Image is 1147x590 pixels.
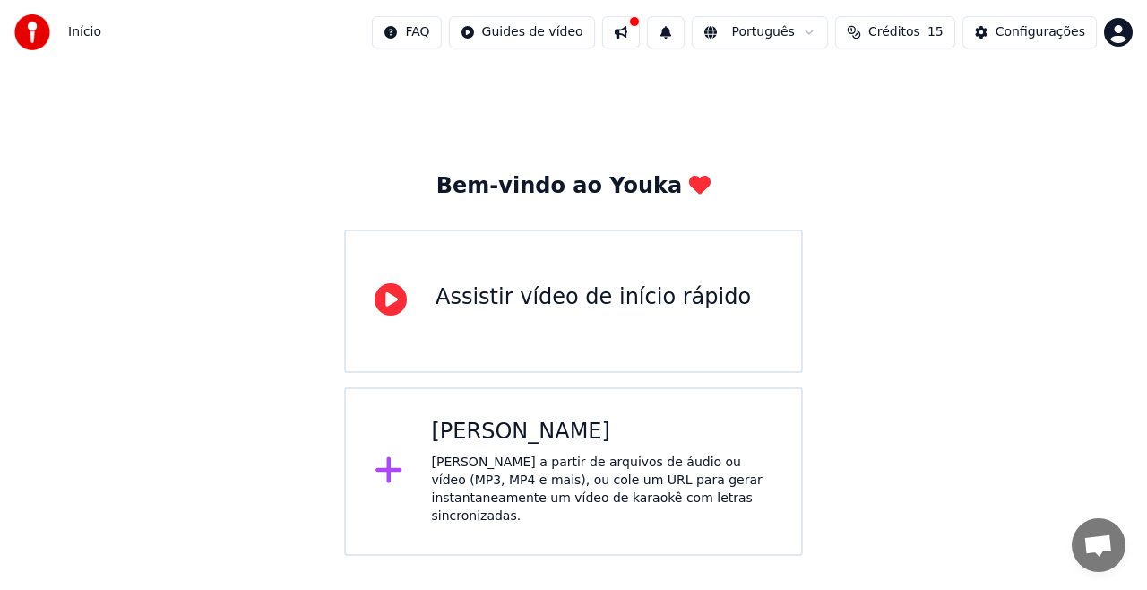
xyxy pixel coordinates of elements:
span: Créditos [868,23,920,41]
button: Configurações [962,16,1097,48]
img: youka [14,14,50,50]
span: 15 [927,23,944,41]
nav: breadcrumb [68,23,101,41]
div: [PERSON_NAME] a partir de arquivos de áudio ou vídeo (MP3, MP4 e mais), ou cole um URL para gerar... [432,454,773,525]
button: Guides de vídeo [449,16,595,48]
div: Assistir vídeo de início rápido [436,283,751,312]
div: [PERSON_NAME] [432,418,773,447]
button: FAQ [372,16,441,48]
button: Créditos15 [835,16,955,48]
a: Bate-papo aberto [1072,518,1125,572]
div: Bem-vindo ao Youka [436,172,711,201]
span: Início [68,23,101,41]
div: Configurações [996,23,1085,41]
